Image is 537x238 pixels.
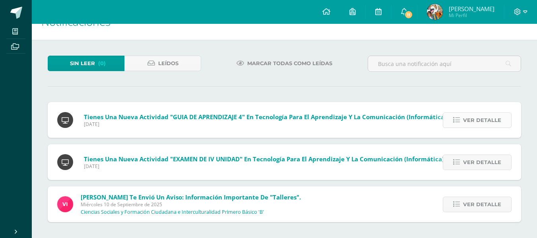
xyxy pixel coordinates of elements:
span: [PERSON_NAME] te envió un aviso: Información importante de "Talleres". [81,193,301,201]
span: [PERSON_NAME] [449,5,494,13]
span: Tienes una nueva actividad "EXAMEN DE IV UNIDAD" En Tecnología para el Aprendizaje y la Comunicac... [84,155,444,163]
span: 11 [404,10,413,19]
span: [DATE] [84,163,444,170]
a: Leídos [124,56,201,71]
span: Leídos [158,56,178,71]
a: Sin leer(0) [48,56,124,71]
span: Ver detalle [463,113,501,128]
img: 7c5b032b0f64cae356ce47239343f57d.png [427,4,443,20]
span: Mi Perfil [449,12,494,19]
a: Marcar todas como leídas [227,56,342,71]
span: Miércoles 10 de Septiembre de 2025 [81,201,301,208]
span: Ver detalle [463,155,501,170]
img: bd6d0aa147d20350c4821b7c643124fa.png [57,196,73,212]
span: (0) [98,56,106,71]
span: Tienes una nueva actividad "GUIA DE APRENDIZAJE 4" En Tecnología para el Aprendizaje y la Comunic... [84,113,446,121]
p: Ciencias Sociales y Formación Ciudadana e Interculturalidad Primero Básico 'B' [81,209,264,215]
span: [DATE] [84,121,446,128]
input: Busca una notificación aquí [368,56,521,72]
span: Sin leer [70,56,95,71]
span: Ver detalle [463,197,501,212]
span: Marcar todas como leídas [247,56,332,71]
